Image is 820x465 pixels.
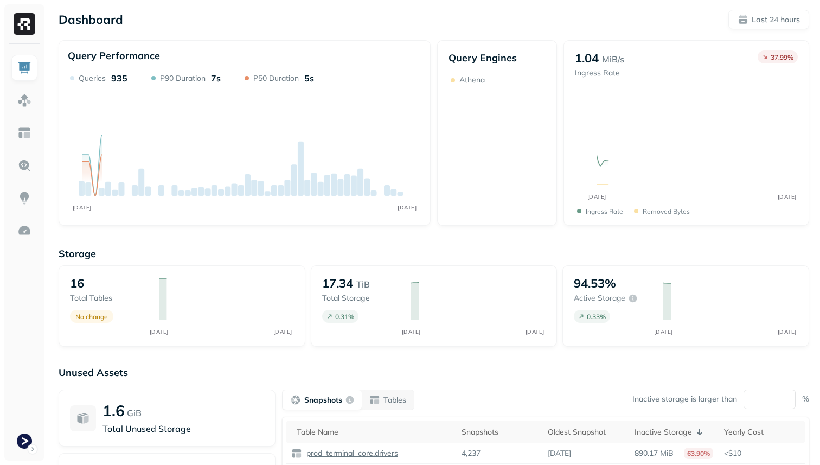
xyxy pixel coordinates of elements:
p: 0.31 % [335,313,354,321]
p: Ingress Rate [586,207,623,215]
p: Removed bytes [643,207,690,215]
p: Active storage [574,293,625,303]
tspan: [DATE] [526,328,544,335]
p: MiB/s [602,53,624,66]
p: 16 [70,276,84,291]
div: Oldest Snapshot [548,427,623,437]
a: prod_terminal_core.drivers [302,448,398,458]
p: 5s [304,73,314,84]
tspan: [DATE] [777,328,796,335]
tspan: [DATE] [402,328,421,335]
tspan: [DATE] [73,204,92,211]
tspan: [DATE] [273,328,292,335]
p: 1.04 [575,50,599,66]
p: Total tables [70,293,148,303]
p: 935 [111,73,127,84]
tspan: [DATE] [654,328,672,335]
p: TiB [356,278,370,291]
tspan: [DATE] [777,193,796,200]
p: Unused Assets [59,366,809,379]
p: 37.99 % [771,53,793,61]
img: Terminal [17,434,32,449]
p: Last 24 hours [752,15,800,25]
p: % [802,394,809,404]
p: Total Unused Storage [102,422,264,435]
p: Dashboard [59,12,123,27]
p: Athena [459,75,485,85]
p: Inactive storage is larger than [632,394,737,404]
div: Table Name [297,427,451,437]
img: table [291,448,302,459]
p: Queries [79,73,106,84]
p: 7s [211,73,221,84]
p: 0.33 % [587,313,606,321]
p: 4,237 [462,448,481,458]
div: Snapshots [462,427,537,437]
p: Storage [59,247,809,260]
img: Assets [17,93,31,107]
p: Total storage [322,293,400,303]
p: 63.90% [684,448,713,459]
p: GiB [127,406,142,419]
img: Optimization [17,224,31,238]
p: Ingress Rate [575,68,624,78]
p: No change [75,313,108,321]
img: Dashboard [17,61,31,75]
img: Insights [17,191,31,205]
tspan: [DATE] [150,328,169,335]
img: Asset Explorer [17,126,31,140]
p: 94.53% [574,276,616,291]
tspan: [DATE] [587,193,606,200]
p: 890.17 MiB [635,448,674,458]
img: Query Explorer [17,158,31,173]
img: Ryft [14,13,35,35]
p: 1.6 [102,401,125,420]
p: 17.34 [322,276,353,291]
tspan: [DATE] [398,204,417,211]
div: Yearly Cost [724,427,800,437]
p: [DATE] [548,448,571,458]
p: Query Performance [68,49,160,62]
p: <$10 [724,448,800,458]
p: Tables [383,395,406,405]
button: Last 24 hours [728,10,809,29]
p: P50 Duration [253,73,299,84]
p: Inactive Storage [635,427,692,437]
p: P90 Duration [160,73,206,84]
p: prod_terminal_core.drivers [304,448,398,458]
p: Query Engines [449,52,546,64]
p: Snapshots [304,395,342,405]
